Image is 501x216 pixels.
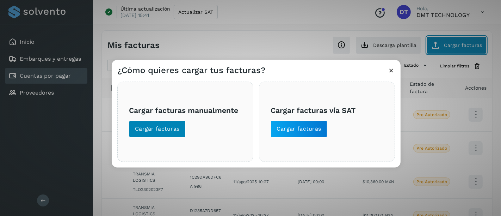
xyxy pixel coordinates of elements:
[271,106,383,115] h3: Cargar facturas vía SAT
[271,121,327,138] button: Cargar facturas
[129,121,186,138] button: Cargar facturas
[277,125,321,133] span: Cargar facturas
[129,106,242,115] h3: Cargar facturas manualmente
[135,125,180,133] span: Cargar facturas
[117,66,265,76] h3: ¿Cómo quieres cargar tus facturas?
